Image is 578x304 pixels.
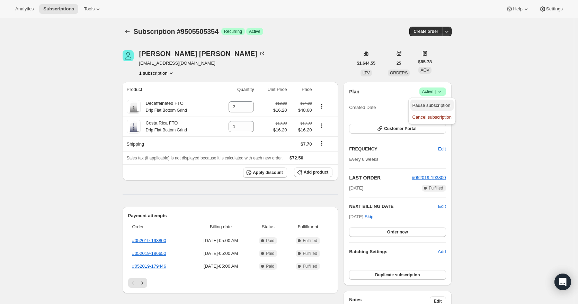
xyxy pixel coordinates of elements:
th: Price [289,82,314,97]
span: Fulfilled [303,238,317,243]
div: Decaffeinated FTO [141,100,187,114]
span: Create order [414,29,438,34]
span: Pause subscription [412,103,451,108]
span: Paid [266,251,274,256]
span: Edit [438,146,446,153]
small: $18.00 [275,101,287,105]
span: Add product [304,169,328,175]
img: product img [127,120,141,133]
span: $16.20 [273,107,287,114]
button: Duplicate subscription [349,270,446,280]
span: 25 [397,61,401,66]
span: LTV [363,71,370,75]
span: Analytics [15,6,34,12]
span: $72.50 [290,155,303,160]
span: Skip [365,213,373,220]
button: Cancel subscription [410,111,454,122]
span: Sales tax (if applicable) is not displayed because it is calculated with each new order. [127,156,283,160]
span: [EMAIL_ADDRESS][DOMAIN_NAME] [139,60,266,67]
span: Every 6 weeks [349,157,379,162]
h2: LAST ORDER [349,174,412,181]
a: #052019-179446 [132,264,166,269]
a: #052019-193800 [412,175,446,180]
a: #052019-193800 [132,238,166,243]
span: Settings [546,6,563,12]
span: [DATE] [349,185,363,192]
span: ORDERS [390,71,408,75]
span: Fulfilled [303,251,317,256]
h2: Payment attempts [128,212,333,219]
small: $54.00 [300,101,312,105]
span: AOV [420,68,429,73]
nav: Pagination [128,278,333,288]
span: Fulfilled [429,185,443,191]
button: Product actions [316,102,327,110]
div: Open Intercom Messenger [554,274,571,290]
th: Unit Price [256,82,289,97]
span: $48.60 [291,107,312,114]
button: Help [502,4,533,14]
span: Subscriptions [43,6,74,12]
button: Product actions [316,122,327,130]
button: Pause subscription [410,100,454,111]
span: $16.20 [273,127,287,133]
span: Billing date [193,223,249,230]
span: Help [513,6,522,12]
button: Settings [535,4,567,14]
button: Skip [361,211,377,222]
th: Order [128,219,191,234]
button: $1,644.55 [353,58,380,68]
span: Fulfilled [303,264,317,269]
th: Quantity [215,82,256,97]
span: Active [249,29,260,34]
button: Apply discount [243,167,287,178]
h2: FREQUENCY [349,146,438,153]
h2: NEXT BILLING DATE [349,203,438,210]
button: 25 [392,58,405,68]
span: Order now [387,229,408,235]
span: $65.78 [418,58,432,65]
button: Product actions [139,70,175,76]
span: [DATE] · [349,214,373,219]
span: Status [253,223,283,230]
button: #052019-193800 [412,174,446,181]
span: Paid [266,238,274,243]
span: $7.70 [301,141,312,147]
button: Tools [80,4,106,14]
span: $16.20 [291,127,312,133]
small: $18.00 [275,121,287,125]
span: Duplicate subscription [375,272,420,278]
span: Paid [266,264,274,269]
th: Shipping [123,136,215,151]
span: Add [438,248,446,255]
small: Drip Flat Bottom Grind [146,128,187,132]
small: $18.00 [300,121,312,125]
div: [PERSON_NAME] [PERSON_NAME] [139,50,266,57]
span: Recurring [224,29,242,34]
button: Create order [409,27,442,36]
span: Created Date [349,104,376,111]
span: [DATE] · 05:00 AM [193,263,249,270]
span: [DATE] · 05:00 AM [193,237,249,244]
span: Subscription #9505505354 [134,28,219,35]
button: Edit [438,203,446,210]
span: Cancel subscription [412,114,452,120]
button: Shipping actions [316,139,327,147]
h2: Plan [349,88,359,95]
span: Margaret Medernach [123,50,134,61]
button: Add [434,246,450,257]
button: Subscriptions [39,4,78,14]
a: #052019-186650 [132,251,166,256]
span: $1,644.55 [357,61,375,66]
span: Apply discount [253,170,283,175]
th: Product [123,82,215,97]
img: product img [127,100,141,114]
div: Costa Rica FTO [141,120,187,133]
span: Tools [84,6,95,12]
button: Customer Portal [349,124,446,133]
span: | [435,89,436,94]
button: Next [137,278,147,288]
button: Edit [434,144,450,155]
